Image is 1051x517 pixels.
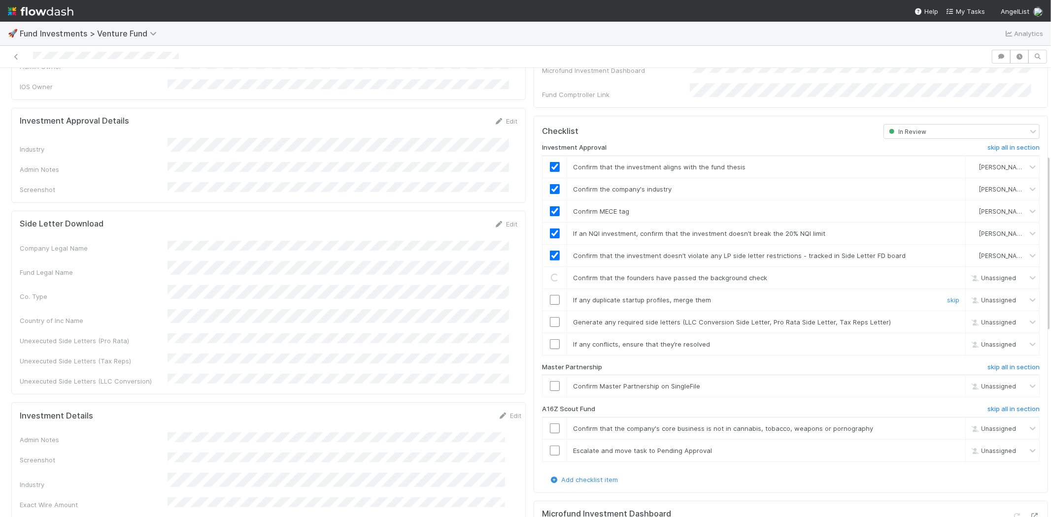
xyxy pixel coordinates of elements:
[20,411,93,421] h5: Investment Details
[20,219,103,229] h5: Side Letter Download
[542,144,607,152] h6: Investment Approval
[970,252,978,259] img: avatar_1a1d5361-16dd-4910-a949-020dcd9f55a3.png
[542,127,578,136] h5: Checklist
[947,296,959,304] a: skip
[987,405,1040,417] a: skip all in section
[969,425,1016,432] span: Unassigned
[20,316,168,325] div: Country of Inc Name
[979,252,1027,259] span: [PERSON_NAME]
[20,500,168,510] div: Exact Wire Amount
[20,116,129,126] h5: Investment Approval Details
[969,296,1016,303] span: Unassigned
[8,29,18,37] span: 🚀
[969,274,1016,281] span: Unassigned
[494,220,517,228] a: Edit
[573,382,700,390] span: Confirm Master Partnership on SingleFile
[549,476,618,484] a: Add checklist item
[915,6,938,16] div: Help
[20,376,168,386] div: Unexecuted Side Letters (LLC Conversion)
[20,243,168,253] div: Company Legal Name
[20,267,168,277] div: Fund Legal Name
[979,185,1027,193] span: [PERSON_NAME]
[987,405,1040,413] h6: skip all in section
[573,207,629,215] span: Confirm MECE tag
[20,480,168,489] div: Industry
[498,412,521,420] a: Edit
[573,274,767,282] span: Confirm that the founders have passed the background check
[1004,28,1043,39] a: Analytics
[970,185,978,193] img: avatar_1a1d5361-16dd-4910-a949-020dcd9f55a3.png
[20,185,168,194] div: Screenshot
[970,207,978,215] img: avatar_1a1d5361-16dd-4910-a949-020dcd9f55a3.png
[887,128,926,135] span: In Review
[573,447,712,454] span: Escalate and move task to Pending Approval
[573,185,672,193] span: Confirm the company's industry
[20,164,168,174] div: Admin Notes
[8,3,73,20] img: logo-inverted-e16ddd16eac7371096b0.svg
[979,229,1027,237] span: [PERSON_NAME]
[542,405,595,413] h6: A16Z Scout Fund
[20,435,168,445] div: Admin Notes
[573,296,711,304] span: If any duplicate startup profiles, merge them
[979,163,1027,170] span: [PERSON_NAME]
[987,363,1040,375] a: skip all in section
[969,318,1016,325] span: Unassigned
[970,229,978,237] img: avatar_1a1d5361-16dd-4910-a949-020dcd9f55a3.png
[573,424,873,432] span: Confirm that the company's core business is not in cannabis, tobacco, weapons or pornography
[573,163,746,171] span: Confirm that the investment aligns with the fund thesis
[969,447,1016,454] span: Unassigned
[573,229,825,237] span: If an NQI investment, confirm that the investment doesn’t break the 20% NQI limit
[494,117,517,125] a: Edit
[1033,7,1043,17] img: avatar_1a1d5361-16dd-4910-a949-020dcd9f55a3.png
[969,383,1016,390] span: Unassigned
[542,65,690,75] div: Microfund Investment Dashboard
[20,336,168,346] div: Unexecuted Side Letters (Pro Rata)
[573,318,891,326] span: Generate any required side letters (LLC Conversion Side Letter, Pro Rata Side Letter, Tax Reps Le...
[573,340,710,348] span: If any conflicts, ensure that they’re resolved
[20,29,162,38] span: Fund Investments > Venture Fund
[20,82,168,92] div: IOS Owner
[20,144,168,154] div: Industry
[946,7,985,15] span: My Tasks
[542,363,602,371] h6: Master Partnership
[970,163,978,171] img: avatar_1a1d5361-16dd-4910-a949-020dcd9f55a3.png
[20,291,168,301] div: Co. Type
[987,363,1040,371] h6: skip all in section
[969,340,1016,348] span: Unassigned
[946,6,985,16] a: My Tasks
[987,144,1040,156] a: skip all in section
[20,455,168,465] div: Screenshot
[573,252,906,259] span: Confirm that the investment doesn’t violate any LP side letter restrictions - tracked in Side Let...
[987,144,1040,152] h6: skip all in section
[1001,7,1029,15] span: AngelList
[542,90,690,99] div: Fund Comptroller Link
[979,207,1027,215] span: [PERSON_NAME]
[20,356,168,366] div: Unexecuted Side Letters (Tax Reps)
